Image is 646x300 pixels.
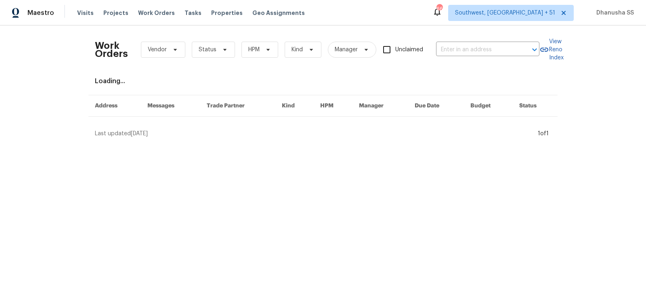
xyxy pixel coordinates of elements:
span: Geo Assignments [252,9,305,17]
h2: Work Orders [95,42,128,58]
span: Southwest, [GEOGRAPHIC_DATA] + 51 [455,9,555,17]
div: Last updated [95,130,535,138]
div: 667 [436,5,442,13]
div: Loading... [95,77,551,85]
span: HPM [248,46,260,54]
th: Trade Partner [200,95,276,117]
span: Work Orders [138,9,175,17]
th: Status [513,95,558,117]
span: Maestro [27,9,54,17]
th: Manager [352,95,408,117]
input: Enter in an address [436,44,517,56]
span: Unclaimed [395,46,423,54]
span: Manager [335,46,358,54]
button: Open [529,44,540,55]
span: Visits [77,9,94,17]
span: Vendor [148,46,167,54]
th: Due Date [408,95,464,117]
span: Status [199,46,216,54]
span: Properties [211,9,243,17]
th: Messages [141,95,200,117]
th: HPM [314,95,352,117]
span: Kind [292,46,303,54]
span: Projects [103,9,128,17]
span: Dhanusha SS [593,9,634,17]
a: View Reno Index [539,38,564,62]
span: Tasks [185,10,201,16]
th: Budget [464,95,513,117]
span: [DATE] [131,131,148,136]
th: Address [88,95,141,117]
div: 1 of 1 [538,130,549,138]
th: Kind [275,95,314,117]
